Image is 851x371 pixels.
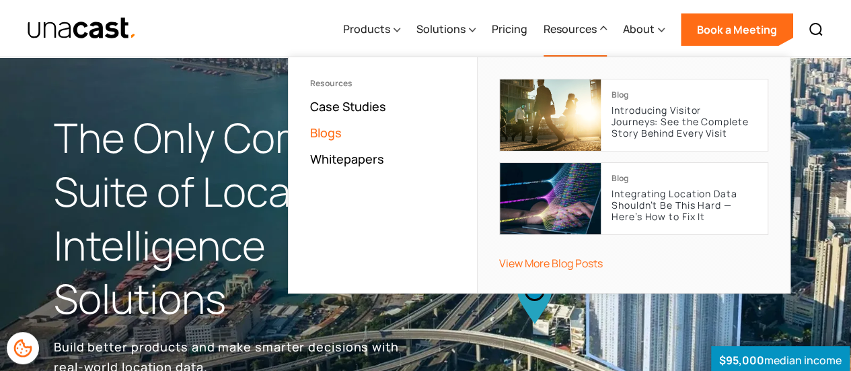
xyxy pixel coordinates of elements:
a: Book a Meeting [681,13,793,46]
p: Integrating Location Data Shouldn’t Be This Hard — Here’s How to Fix It [612,189,757,222]
a: BlogIntroducing Visitor Journeys: See the Complete Story Behind Every Visit [499,79,768,151]
div: Products [343,21,390,37]
div: Resources [310,79,455,88]
div: Resources [544,2,607,57]
a: Whitepapers [310,151,384,167]
div: Blog [612,174,628,183]
div: Products [343,2,400,57]
div: Solutions [416,21,466,37]
div: Solutions [416,2,476,57]
a: BlogIntegrating Location Data Shouldn’t Be This Hard — Here’s How to Fix It [499,162,768,235]
p: Introducing Visitor Journeys: See the Complete Story Behind Every Visit [612,105,757,139]
strong: $95,000 [719,353,764,368]
div: Blog [612,90,628,100]
a: Case Studies [310,98,386,114]
div: Resources [544,21,597,37]
div: Cookie Preferences [7,332,39,364]
a: View More Blog Posts [499,256,603,271]
nav: Resources [288,57,790,294]
img: Unacast text logo [27,17,137,40]
img: cover [500,163,601,234]
div: About [623,21,655,37]
img: cover [500,79,601,151]
img: Search icon [808,22,824,38]
a: home [27,17,137,40]
a: Blogs [310,125,342,141]
h1: The Only Complete Suite of Location Intelligence Solutions [54,111,426,326]
div: About [623,2,665,57]
a: Pricing [492,2,527,57]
